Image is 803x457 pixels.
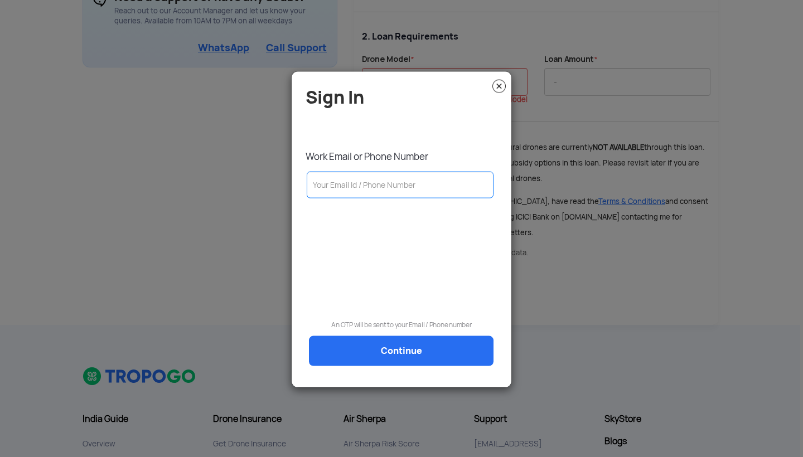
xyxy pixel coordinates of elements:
[492,80,506,93] img: close
[306,150,503,163] p: Work Email or Phone Number
[309,336,494,366] a: Continue
[307,172,494,198] input: Your Email Id / Phone Number
[300,319,503,330] p: An OTP will be sent to your Email / Phone number
[306,87,503,107] h4: Sign In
